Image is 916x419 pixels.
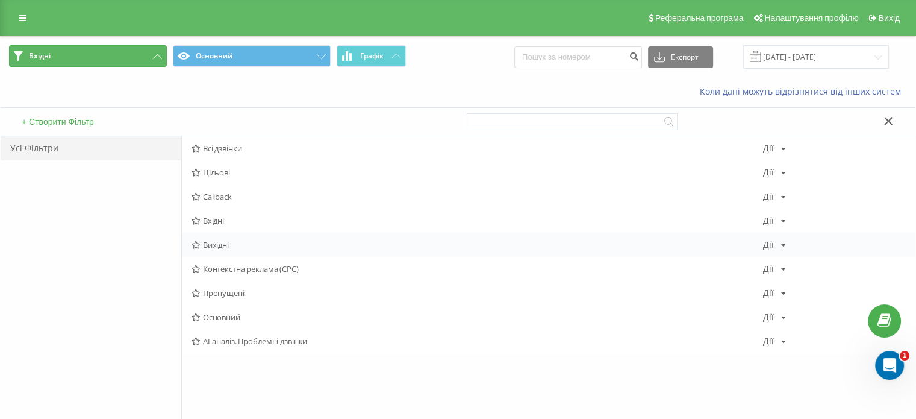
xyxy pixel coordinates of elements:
button: Вхідні [9,45,167,67]
span: Графік [360,52,384,60]
span: Основний [192,313,763,321]
div: Дії [763,265,774,273]
div: Дії [763,216,774,225]
span: Пропущені [192,289,763,297]
span: AI-аналіз. Проблемні дзвінки [192,337,763,345]
span: Вихід [879,13,900,23]
span: Налаштування профілю [764,13,858,23]
span: Вхідні [29,51,51,61]
div: Дії [763,241,774,249]
div: Дії [763,313,774,321]
span: Callback [192,192,763,201]
button: + Створити Фільтр [18,116,98,127]
a: Коли дані можуть відрізнятися вiд інших систем [700,86,907,97]
span: Всі дзвінки [192,144,763,153]
iframe: Intercom live chat [875,351,904,380]
span: Цільові [192,168,763,177]
span: 1 [900,351,909,361]
div: Дії [763,289,774,297]
span: Контекстна реклама (CPC) [192,265,763,273]
div: Дії [763,144,774,153]
button: Графік [337,45,406,67]
span: Вихідні [192,241,763,249]
div: Дії [763,337,774,345]
button: Основний [173,45,331,67]
div: Усі Фільтри [1,136,181,160]
div: Дії [763,192,774,201]
span: Вхідні [192,216,763,225]
span: Реферальна програма [655,13,744,23]
button: Експорт [648,46,713,68]
div: Дії [763,168,774,177]
input: Пошук за номером [514,46,642,68]
button: Закрити [880,116,897,128]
